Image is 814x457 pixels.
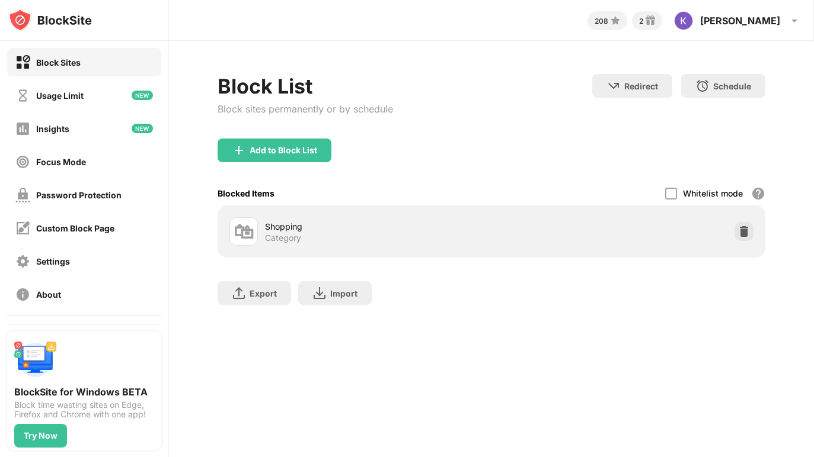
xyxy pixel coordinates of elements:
img: settings-off.svg [15,254,30,269]
div: Shopping [265,220,491,233]
div: Custom Block Page [36,223,114,233]
div: Redirect [624,81,658,91]
img: customize-block-page-off.svg [15,221,30,236]
div: About [36,289,61,300]
div: 208 [595,17,608,25]
div: Block sites permanently or by schedule [218,103,393,115]
div: Export [250,288,277,298]
div: Blocked Items [218,188,274,198]
img: block-on.svg [15,55,30,70]
img: reward-small.svg [643,14,657,28]
div: Whitelist mode [683,188,743,198]
div: BlockSite for Windows BETA [14,386,154,398]
div: Block Sites [36,57,81,67]
img: new-icon.svg [132,124,153,133]
div: Usage Limit [36,91,84,101]
div: Try Now [24,431,58,440]
div: Import [330,288,357,298]
img: focus-off.svg [15,155,30,169]
div: Category [265,233,301,243]
img: logo-blocksite.svg [8,8,92,32]
img: points-small.svg [608,14,623,28]
img: password-protection-off.svg [15,188,30,202]
div: Insights [36,124,69,134]
div: Settings [36,256,70,266]
div: Block time wasting sites on Edge, Firefox and Chrome with one app! [14,400,154,419]
div: Password Protection [36,190,122,200]
img: insights-off.svg [15,121,30,136]
img: new-icon.svg [132,91,153,100]
div: Schedule [713,81,751,91]
div: Add to Block List [250,146,317,155]
div: Block List [218,74,393,98]
div: 🛍 [234,220,254,244]
img: about-off.svg [15,287,30,302]
div: [PERSON_NAME] [700,15,780,27]
img: ACg8ocIsN4xoLYqpOh5RKBygpDIaZXIAb9H-cLIDVhWkqexyobP9RH55Dw=s96-c [674,11,693,30]
div: 2 [639,17,643,25]
div: Focus Mode [36,157,86,167]
img: push-desktop.svg [14,339,57,381]
img: time-usage-off.svg [15,88,30,103]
